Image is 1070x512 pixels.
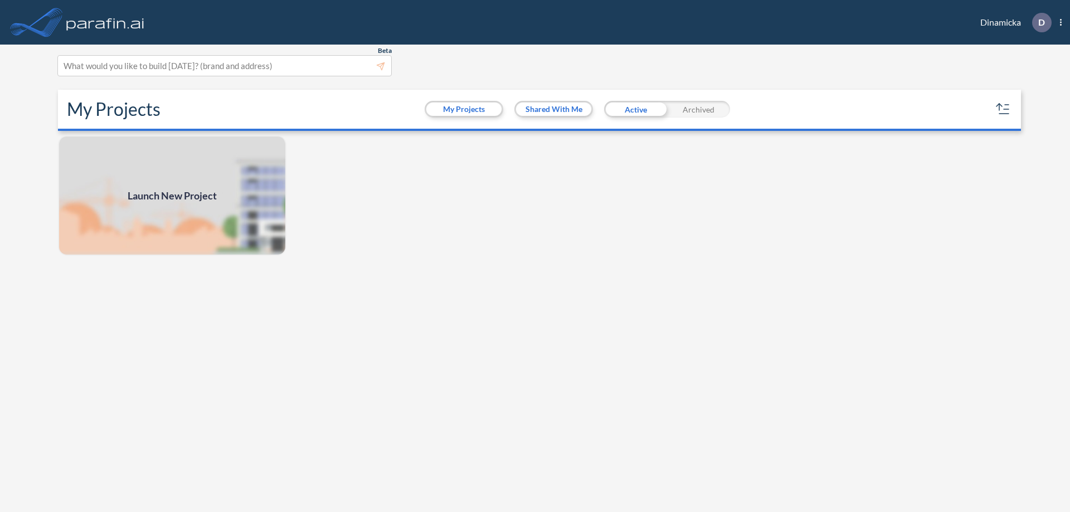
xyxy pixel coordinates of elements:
[667,101,730,118] div: Archived
[64,11,147,33] img: logo
[67,99,160,120] h2: My Projects
[964,13,1062,32] div: Dinamicka
[516,103,591,116] button: Shared With Me
[58,135,286,256] img: add
[1038,17,1045,27] p: D
[378,46,392,55] span: Beta
[58,135,286,256] a: Launch New Project
[994,100,1012,118] button: sort
[604,101,667,118] div: Active
[128,188,217,203] span: Launch New Project
[426,103,502,116] button: My Projects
